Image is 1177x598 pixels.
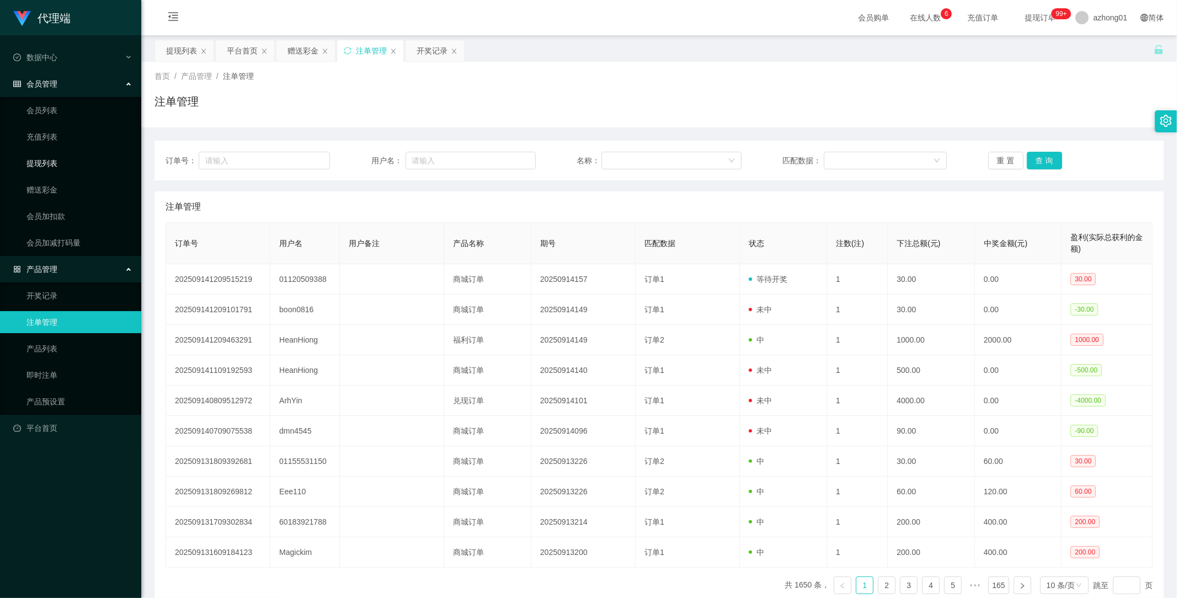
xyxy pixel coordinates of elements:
[181,72,212,81] span: 产品管理
[1160,115,1172,127] i: 图标: setting
[13,79,57,88] span: 会员管理
[26,205,132,227] a: 会员加扣款
[531,264,636,295] td: 20250914157
[444,295,531,325] td: 商城订单
[270,355,340,386] td: HeanHiong
[166,537,270,568] td: 202509131609184123
[1071,233,1143,253] span: 盈利(实际总获利的金额)
[1154,45,1164,55] i: 图标: unlock
[270,325,340,355] td: HeanHiong
[531,446,636,477] td: 20250913226
[645,457,664,466] span: 订单2
[923,577,939,594] a: 4
[531,325,636,355] td: 20250914149
[888,537,975,568] td: 200.00
[984,239,1027,248] span: 中奖金额(元)
[785,576,829,594] li: 共 1650 条，
[155,93,199,110] h1: 注单管理
[645,275,664,284] span: 订单1
[975,295,1062,325] td: 0.00
[749,335,764,344] span: 中
[261,48,268,55] i: 图标: close
[975,325,1062,355] td: 2000.00
[166,446,270,477] td: 202509131809392681
[270,264,340,295] td: 01120509388
[1071,334,1103,346] span: 1000.00
[26,285,132,307] a: 开奖记录
[827,325,888,355] td: 1
[270,386,340,416] td: ArhYin
[223,72,254,81] span: 注单管理
[749,457,764,466] span: 中
[1071,364,1102,376] span: -500.00
[444,386,531,416] td: 兑现订单
[922,576,940,594] li: 4
[827,446,888,477] td: 1
[888,355,975,386] td: 500.00
[13,13,71,22] a: 代理端
[26,179,132,201] a: 赠送彩金
[878,577,895,594] a: 2
[166,40,197,61] div: 提现列表
[827,264,888,295] td: 1
[966,576,984,594] span: •••
[834,576,851,594] li: 上一页
[540,239,556,248] span: 期号
[13,265,57,274] span: 产品管理
[531,537,636,568] td: 20250913200
[1071,516,1100,528] span: 200.00
[26,311,132,333] a: 注单管理
[944,576,962,594] li: 5
[453,239,484,248] span: 产品名称
[13,53,57,62] span: 数据中心
[26,152,132,174] a: 提现列表
[856,577,873,594] a: 1
[1093,576,1153,594] div: 跳至 页
[901,577,917,594] a: 3
[904,14,946,22] span: 在线人数
[13,417,132,439] a: 图标: dashboard平台首页
[322,48,328,55] i: 图标: close
[888,386,975,416] td: 4000.00
[645,426,664,435] span: 订单1
[155,1,192,36] i: 图标: menu-fold
[390,48,397,55] i: 图标: close
[934,157,940,165] i: 图标: down
[26,232,132,254] a: 会员加减打码量
[174,72,177,81] span: /
[444,416,531,446] td: 商城订单
[975,264,1062,295] td: 0.00
[417,40,448,61] div: 开奖记录
[749,239,764,248] span: 状态
[1071,303,1098,316] span: -30.00
[270,295,340,325] td: boon0816
[166,295,270,325] td: 202509141209101791
[444,507,531,537] td: 商城订单
[749,366,772,375] span: 未中
[166,507,270,537] td: 202509131709302834
[1071,273,1096,285] span: 30.00
[827,416,888,446] td: 1
[155,72,170,81] span: 首页
[199,152,330,169] input: 请输入
[749,487,764,496] span: 中
[975,446,1062,477] td: 60.00
[26,391,132,413] a: 产品预设置
[888,295,975,325] td: 30.00
[279,239,302,248] span: 用户名
[444,537,531,568] td: 商城订单
[888,416,975,446] td: 90.00
[406,152,536,169] input: 请输入
[645,396,664,405] span: 订单1
[287,40,318,61] div: 赠送彩金
[945,577,961,594] a: 5
[962,14,1004,22] span: 充值订单
[728,157,735,165] i: 图标: down
[1141,14,1148,22] i: 图标: global
[531,477,636,507] td: 20250913226
[444,355,531,386] td: 商城订单
[38,1,71,36] h1: 代理端
[888,325,975,355] td: 1000.00
[26,126,132,148] a: 充值列表
[1071,455,1096,467] span: 30.00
